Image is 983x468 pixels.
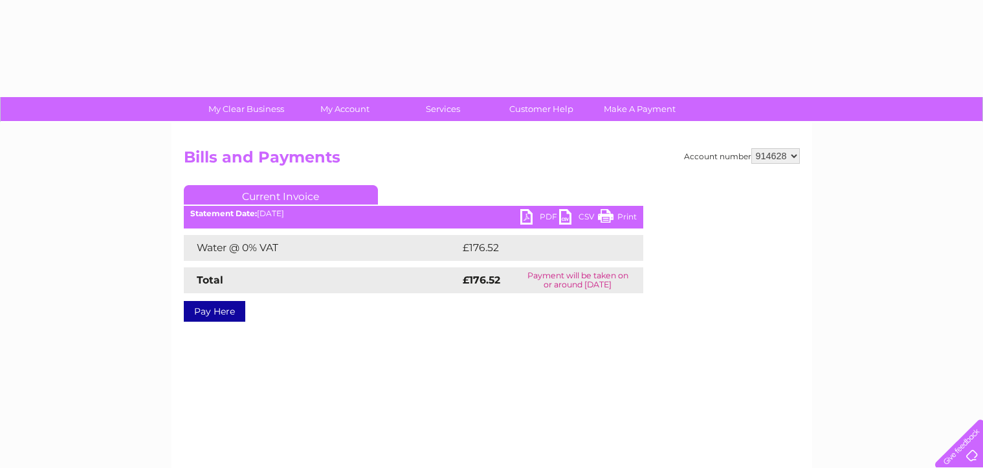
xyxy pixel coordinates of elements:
a: Services [390,97,496,121]
a: Print [598,209,637,228]
a: CSV [559,209,598,228]
strong: Total [197,274,223,286]
b: Statement Date: [190,208,257,218]
a: Current Invoice [184,185,378,205]
h2: Bills and Payments [184,148,800,173]
a: My Account [291,97,398,121]
a: Pay Here [184,301,245,322]
a: My Clear Business [193,97,300,121]
div: Account number [684,148,800,164]
div: [DATE] [184,209,643,218]
td: £176.52 [459,235,619,261]
strong: £176.52 [463,274,500,286]
td: Payment will be taken on or around [DATE] [513,267,643,293]
a: Customer Help [488,97,595,121]
a: Make A Payment [586,97,693,121]
a: PDF [520,209,559,228]
td: Water @ 0% VAT [184,235,459,261]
